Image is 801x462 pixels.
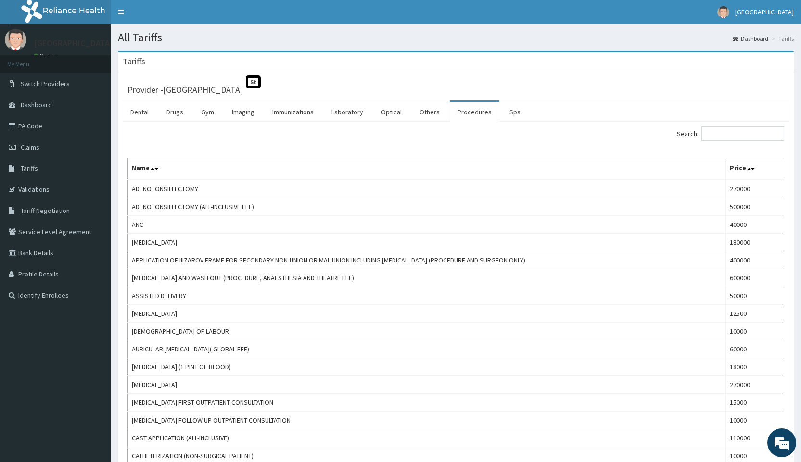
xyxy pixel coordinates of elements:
[128,269,726,287] td: [MEDICAL_DATA] AND WASH OUT (PROCEDURE, ANAESTHESIA AND THEATRE FEE)
[18,48,39,72] img: d_794563401_company_1708531726252_794563401
[5,262,183,296] textarea: Type your message and hit 'Enter'
[128,376,726,394] td: [MEDICAL_DATA]
[128,340,726,358] td: AURICULAR [MEDICAL_DATA]( GLOBAL FEE)
[224,102,262,122] a: Imaging
[735,8,794,16] span: [GEOGRAPHIC_DATA]
[128,198,726,216] td: ADENOTONSILLECTOMY (ALL-INCLUSIVE FEE)
[128,234,726,251] td: [MEDICAL_DATA]
[726,234,784,251] td: 180000
[193,102,222,122] a: Gym
[324,102,371,122] a: Laboratory
[412,102,447,122] a: Others
[128,180,726,198] td: ADENOTONSILLECTOMY
[726,412,784,429] td: 10000
[128,412,726,429] td: [MEDICAL_DATA] FOLLOW UP OUTPATIENT CONSULTATION
[726,287,784,305] td: 50000
[373,102,409,122] a: Optical
[246,75,261,88] span: St
[726,394,784,412] td: 15000
[701,126,784,141] input: Search:
[265,102,321,122] a: Immunizations
[21,100,52,109] span: Dashboard
[726,251,784,269] td: 400000
[450,102,499,122] a: Procedures
[56,121,133,218] span: We're online!
[128,429,726,447] td: CAST APPLICATION (ALL-INCLUSIVE)
[726,323,784,340] td: 10000
[128,216,726,234] td: ANC
[21,143,39,151] span: Claims
[726,180,784,198] td: 270000
[34,52,57,59] a: Online
[34,39,113,48] p: [GEOGRAPHIC_DATA]
[726,269,784,287] td: 600000
[726,216,784,234] td: 40000
[127,86,243,94] h3: Provider - [GEOGRAPHIC_DATA]
[159,102,191,122] a: Drugs
[128,251,726,269] td: APPLICATION OF IIIZAROV FRAME FOR SECONDARY NON-UNION OR MAL-UNION INCLUDING [MEDICAL_DATA] (PROC...
[123,102,156,122] a: Dental
[21,79,70,88] span: Switch Providers
[128,287,726,305] td: ASSISTED DELIVERY
[726,340,784,358] td: 60000
[128,323,726,340] td: [DEMOGRAPHIC_DATA] OF LABOUR
[726,358,784,376] td: 18000
[128,358,726,376] td: [MEDICAL_DATA] (1 PINT OF BLOOD)
[123,57,145,66] h3: Tariffs
[717,6,729,18] img: User Image
[21,206,70,215] span: Tariff Negotiation
[50,54,162,66] div: Chat with us now
[726,305,784,323] td: 12500
[128,158,726,180] th: Name
[726,158,784,180] th: Price
[733,35,768,43] a: Dashboard
[726,429,784,447] td: 110000
[502,102,528,122] a: Spa
[128,394,726,412] td: [MEDICAL_DATA] FIRST OUTPATIENT CONSULTATION
[769,35,794,43] li: Tariffs
[726,198,784,216] td: 500000
[128,305,726,323] td: [MEDICAL_DATA]
[21,164,38,173] span: Tariffs
[158,5,181,28] div: Minimize live chat window
[118,31,794,44] h1: All Tariffs
[677,126,784,141] label: Search:
[726,376,784,394] td: 270000
[5,29,26,50] img: User Image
